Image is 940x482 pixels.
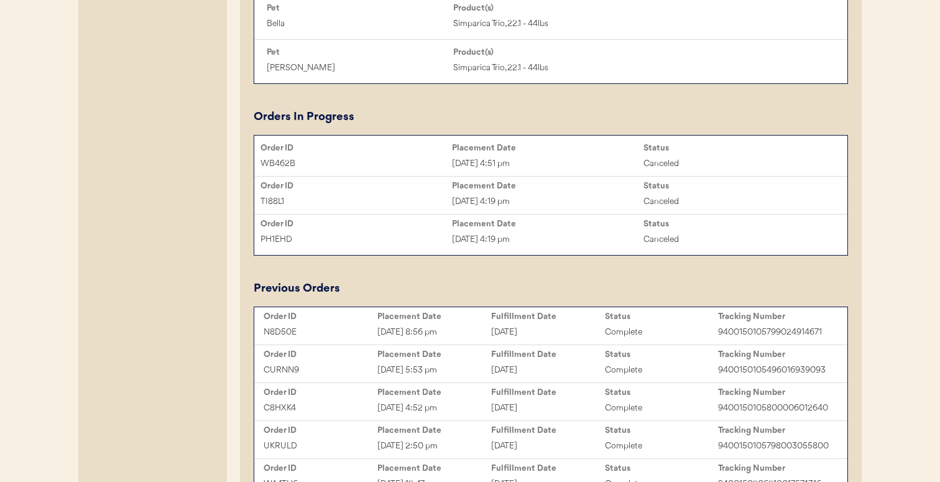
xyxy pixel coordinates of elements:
div: [DATE] [491,401,605,415]
div: Placement Date [377,463,491,473]
div: Complete [605,363,719,378]
div: Bella [267,17,453,31]
div: Status [643,219,835,229]
div: Order ID [264,312,377,322]
div: Simparica Trio, 22.1 - 44lbs [453,61,640,75]
div: [PERSON_NAME] [267,61,453,75]
div: Pet [267,3,453,13]
div: Order ID [260,143,452,153]
div: Order ID [264,387,377,397]
div: Order ID [260,219,452,229]
div: [DATE] 4:19 pm [452,233,643,247]
div: CURNN9 [264,363,377,378]
div: Placement Date [452,219,643,229]
div: Status [605,463,719,473]
div: Fulfillment Date [491,387,605,397]
div: Status [643,143,835,153]
div: Order ID [264,425,377,435]
div: Complete [605,325,719,340]
div: Fulfillment Date [491,463,605,473]
div: Status [605,312,719,322]
div: Tracking Number [718,463,832,473]
div: Order ID [264,350,377,359]
div: 9400150105800006012640 [718,401,832,415]
div: C8HXK4 [264,401,377,415]
div: 9400150105798003055800 [718,439,832,453]
div: Tracking Number [718,425,832,435]
div: Tracking Number [718,350,832,359]
div: Placement Date [377,425,491,435]
div: [DATE] 4:19 pm [452,195,643,209]
div: Placement Date [377,312,491,322]
div: Placement Date [452,181,643,191]
div: Order ID [264,463,377,473]
div: Fulfillment Date [491,350,605,359]
div: Canceled [643,157,835,171]
div: Status [605,387,719,397]
div: Previous Orders [254,280,340,297]
div: PH1EHD [260,233,452,247]
div: Product(s) [453,47,640,57]
div: WB462B [260,157,452,171]
div: Canceled [643,233,835,247]
div: Product(s) [453,3,640,13]
div: Simparica Trio, 22.1 - 44lbs [453,17,640,31]
div: Tracking Number [718,312,832,322]
div: Fulfillment Date [491,425,605,435]
div: Tracking Number [718,387,832,397]
div: Complete [605,401,719,415]
div: [DATE] 8:56 pm [377,325,491,340]
div: N8D50E [264,325,377,340]
div: [DATE] [491,363,605,378]
div: Orders In Progress [254,109,354,126]
div: 9400150105496016939093 [718,363,832,378]
div: [DATE] 2:50 pm [377,439,491,453]
div: Status [605,425,719,435]
div: Status [643,181,835,191]
div: Placement Date [377,350,491,359]
div: Placement Date [452,143,643,153]
div: Order ID [260,181,452,191]
div: Placement Date [377,387,491,397]
div: UKRULD [264,439,377,453]
div: [DATE] [491,439,605,453]
div: Pet [267,47,453,57]
div: [DATE] 4:51 pm [452,157,643,171]
div: Complete [605,439,719,453]
div: [DATE] 4:52 pm [377,401,491,415]
div: Canceled [643,195,835,209]
div: 9400150105799024914671 [718,325,832,340]
div: Status [605,350,719,359]
div: [DATE] 5:53 pm [377,363,491,378]
div: [DATE] [491,325,605,340]
div: Fulfillment Date [491,312,605,322]
div: TI88L1 [260,195,452,209]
